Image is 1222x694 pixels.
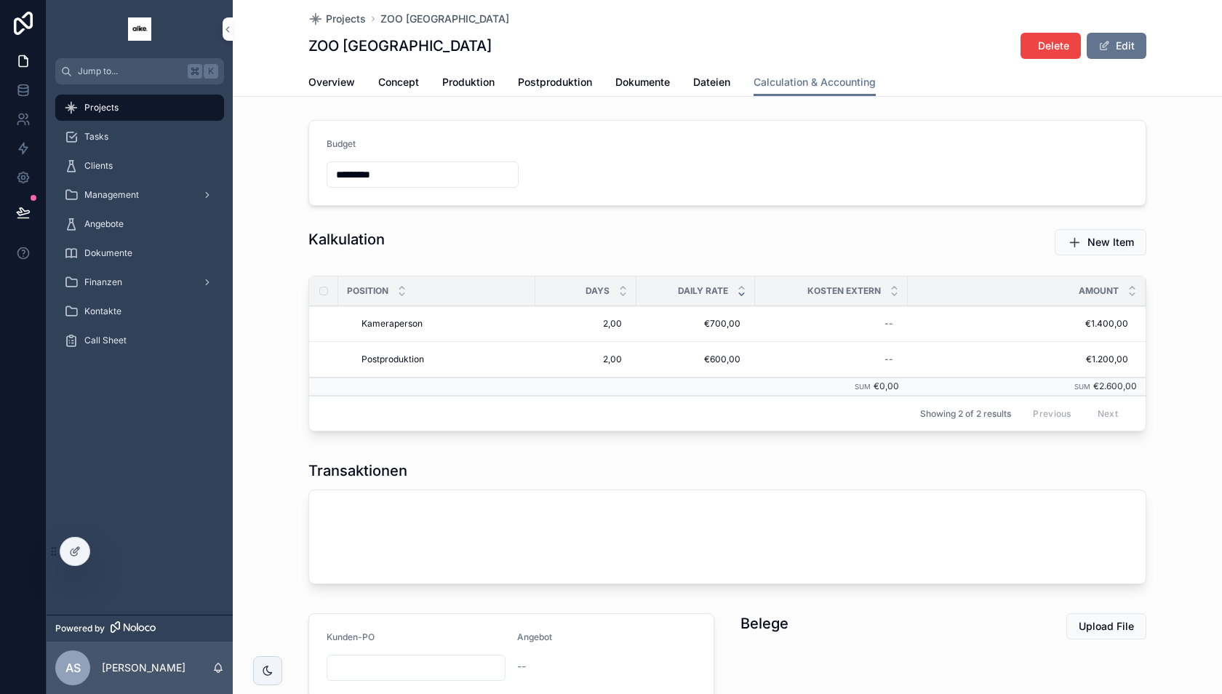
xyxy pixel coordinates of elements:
div: -- [884,318,893,330]
span: Amount [1079,285,1119,297]
span: Angebot [517,631,552,642]
a: Kontakte [55,298,224,324]
span: Upload File [1079,619,1134,634]
div: scrollable content [47,84,233,372]
span: Tasks [84,131,108,143]
a: Clients [55,153,224,179]
span: K [205,65,217,77]
span: Kosten Extern [807,285,881,297]
span: €700,00 [651,318,740,330]
small: Sum [855,383,871,391]
span: AS [65,659,81,677]
span: €2.600,00 [1093,380,1137,391]
button: Edit [1087,33,1146,59]
span: Kontakte [84,306,121,317]
a: Projects [308,12,366,26]
span: Dokumente [84,247,132,259]
a: Produktion [442,69,495,98]
span: Finanzen [84,276,122,288]
a: ZOO [GEOGRAPHIC_DATA] [380,12,509,26]
span: €600,00 [651,354,740,365]
span: €0,00 [874,380,899,391]
span: Budget [327,138,356,149]
a: Tasks [55,124,224,150]
a: Dokumente [55,240,224,266]
span: Overview [308,75,355,89]
span: Powered by [55,623,105,634]
span: Projects [326,12,366,26]
span: €1.400,00 [908,318,1128,330]
span: Calculation & Accounting [754,75,876,89]
button: New Item [1055,229,1146,255]
span: Produktion [442,75,495,89]
a: Concept [378,69,419,98]
a: Call Sheet [55,327,224,354]
span: Clients [84,160,113,172]
p: [PERSON_NAME] [102,661,185,675]
a: Dateien [693,69,730,98]
h1: Transaktionen [308,460,407,481]
a: Powered by [47,615,233,642]
span: Projects [84,102,119,113]
span: Days [586,285,610,297]
span: 2,00 [550,354,622,365]
span: €1.200,00 [908,354,1128,365]
span: Postproduktion [518,75,592,89]
span: Jump to... [78,65,182,77]
h1: Kalkulation [308,229,385,250]
span: Position [347,285,388,297]
small: Sum [1074,383,1090,391]
span: New Item [1087,235,1134,250]
div: -- [884,354,893,365]
span: Call Sheet [84,335,127,346]
a: Projects [55,95,224,121]
span: Kunden-PO [327,631,375,642]
img: App logo [128,17,151,41]
span: Kameraperson [362,318,423,330]
span: -- [517,659,526,674]
a: Angebote [55,211,224,237]
button: Upload File [1066,613,1146,639]
span: Showing 2 of 2 results [920,408,1011,420]
a: Dokumente [615,69,670,98]
span: Daily Rate [678,285,728,297]
span: Delete [1038,39,1069,53]
h1: Belege [740,613,788,634]
span: Concept [378,75,419,89]
a: Finanzen [55,269,224,295]
button: Delete [1021,33,1081,59]
span: Dateien [693,75,730,89]
span: Dokumente [615,75,670,89]
a: Overview [308,69,355,98]
button: Jump to...K [55,58,224,84]
span: Angebote [84,218,124,230]
a: Management [55,182,224,208]
span: 2,00 [550,318,622,330]
span: Management [84,189,139,201]
a: Calculation & Accounting [754,69,876,97]
a: Postproduktion [518,69,592,98]
h1: ZOO [GEOGRAPHIC_DATA] [308,36,492,56]
span: Postproduktion [362,354,424,365]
